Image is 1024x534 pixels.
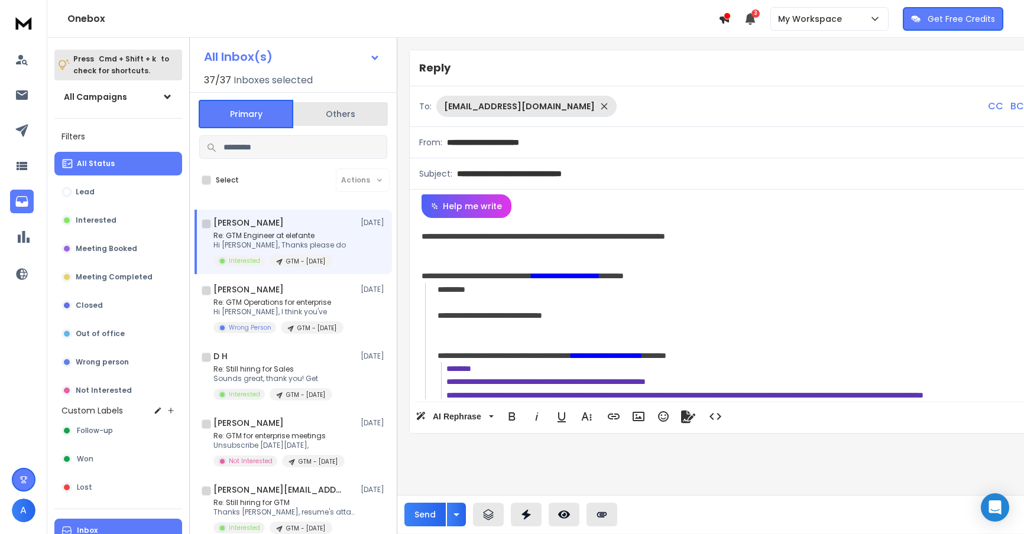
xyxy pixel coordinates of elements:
[444,100,595,112] p: [EMAIL_ADDRESS][DOMAIN_NAME]
[229,256,260,265] p: Interested
[76,272,153,282] p: Meeting Completed
[602,405,625,428] button: Insert Link (⌘K)
[54,419,182,442] button: Follow-up
[413,405,496,428] button: AI Rephrase
[213,484,344,496] h1: [PERSON_NAME][EMAIL_ADDRESS][DOMAIN_NAME]
[751,9,760,18] span: 3
[903,7,1003,31] button: Get Free Credits
[299,457,338,466] p: GTM - [DATE]
[195,45,390,69] button: All Inbox(s)
[204,73,231,87] span: 37 / 37
[677,405,699,428] button: Signature
[213,231,346,240] p: Re: GTM Engineer at elefante
[216,175,239,185] label: Select
[988,99,1003,113] p: CC
[627,405,650,428] button: Insert Image (⌘P)
[213,498,355,507] p: Re: Still hiring for GTM
[61,405,123,416] h3: Custom Labels
[213,507,355,517] p: Thanks [PERSON_NAME], resume's attached. Looking forward
[419,168,452,180] p: Subject:
[286,390,325,399] p: GTM - [DATE]
[293,101,388,127] button: Others
[12,12,35,34] img: logo
[54,85,182,109] button: All Campaigns
[12,499,35,522] button: A
[652,405,675,428] button: Emoticons
[419,60,451,76] p: Reply
[213,374,332,383] p: Sounds great, thank you! Get
[501,405,523,428] button: Bold (⌘B)
[778,13,847,25] p: My Workspace
[704,405,727,428] button: Code View
[76,386,132,395] p: Not Interested
[526,405,548,428] button: Italic (⌘I)
[54,128,182,145] h3: Filters
[76,216,116,225] p: Interested
[361,351,387,361] p: [DATE]
[54,476,182,499] button: Lost
[361,485,387,494] p: [DATE]
[76,301,103,310] p: Closed
[76,329,125,338] p: Out of office
[64,91,127,103] h1: All Campaigns
[76,357,129,367] p: Wrong person
[981,493,1009,522] div: Open Intercom Messenger
[213,417,284,429] h1: [PERSON_NAME]
[419,136,442,148] p: From:
[229,457,273,465] p: Not Interested
[54,447,182,471] button: Won
[76,244,137,253] p: Meeting Booked
[286,257,325,266] p: GTM - [DATE]
[213,284,284,295] h1: [PERSON_NAME]
[213,441,345,450] p: Unsubscribe [DATE][DATE],
[97,52,158,66] span: Cmd + Shift + k
[54,265,182,289] button: Meeting Completed
[77,483,92,492] span: Lost
[550,405,573,428] button: Underline (⌘U)
[234,73,313,87] h3: Inboxes selected
[54,237,182,261] button: Meeting Booked
[213,240,346,250] p: Hi [PERSON_NAME], Thanks please do
[204,51,273,63] h1: All Inbox(s)
[419,100,432,112] p: To:
[575,405,598,428] button: More Text
[404,503,446,526] button: Send
[213,298,344,307] p: Re: GTM Operations for enterprise
[77,426,113,435] span: Follow-up
[213,431,345,441] p: Re: GTM for enterprise meetings
[297,324,336,333] p: GTM - [DATE]
[76,187,95,197] p: Lead
[229,323,271,332] p: Wrong Person
[54,180,182,204] button: Lead
[54,152,182,175] button: All Status
[54,209,182,232] button: Interested
[73,53,169,77] p: Press to check for shortcuts.
[286,524,325,533] p: GTM - [DATE]
[430,412,484,422] span: AI Rephrase
[77,159,115,168] p: All Status
[229,390,260,399] p: Interested
[361,285,387,294] p: [DATE]
[928,13,995,25] p: Get Free Credits
[77,454,93,464] span: Won
[213,364,332,374] p: Re: Still hiring for Sales
[213,307,344,317] p: Hi [PERSON_NAME], I think you've
[54,379,182,402] button: Not Interested
[54,350,182,374] button: Wrong person
[229,523,260,532] p: Interested
[67,12,718,26] h1: Onebox
[361,218,387,227] p: [DATE]
[361,418,387,428] p: [DATE]
[422,194,511,218] button: Help me write
[54,294,182,317] button: Closed
[54,322,182,346] button: Out of office
[199,100,293,128] button: Primary
[213,350,228,362] h1: D H
[213,217,284,229] h1: [PERSON_NAME]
